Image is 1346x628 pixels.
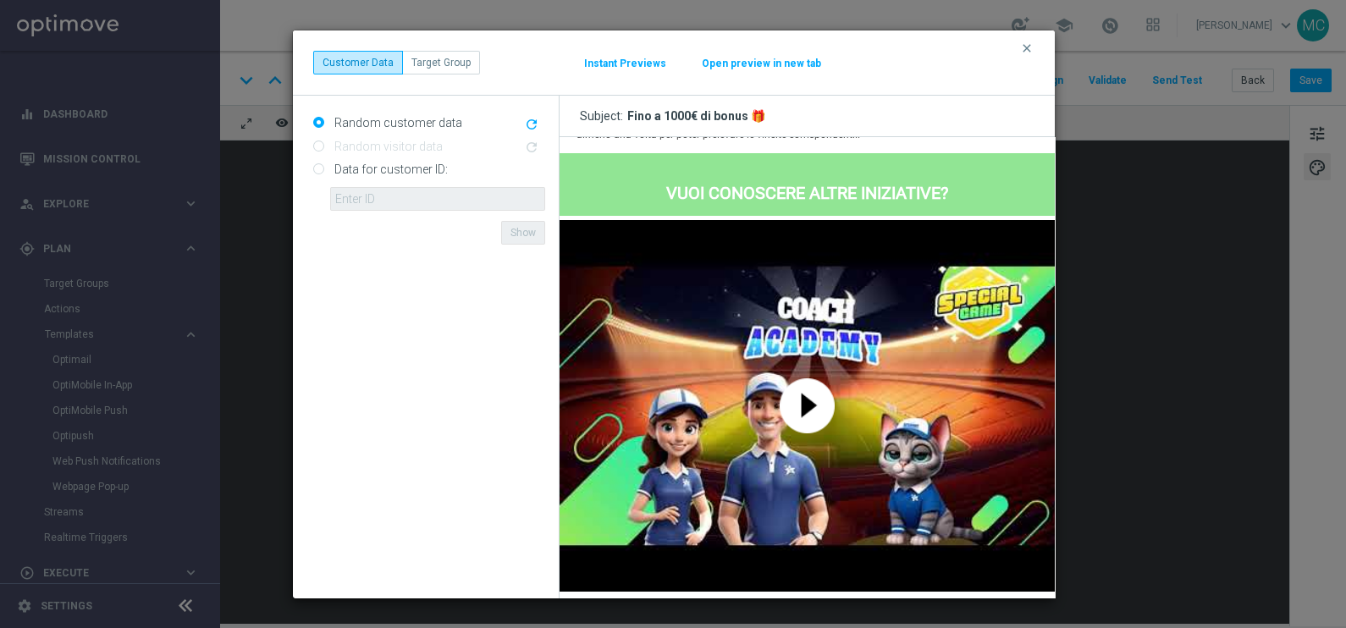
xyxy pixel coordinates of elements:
button: clear [1019,41,1039,56]
strong: VUOI CONOSCERE ALTRE INIZIATIVE? [107,46,389,66]
label: Random customer data [330,115,462,130]
button: Target Group [402,51,480,74]
i: clear [1020,41,1034,55]
button: Instant Previews [583,57,667,70]
button: Open preview in new tab [701,57,822,70]
i: refresh [524,117,539,132]
label: Random visitor data [330,139,443,154]
button: refresh [522,115,545,135]
span: Subject: [580,108,627,124]
button: Show [501,221,545,245]
input: Enter ID [330,187,545,211]
button: Customer Data [313,51,403,74]
div: ... [313,51,480,74]
div: Fino a 1000€ di bonus 🎁 [627,108,765,124]
label: Data for customer ID: [330,162,448,177]
img: Play [220,241,275,296]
